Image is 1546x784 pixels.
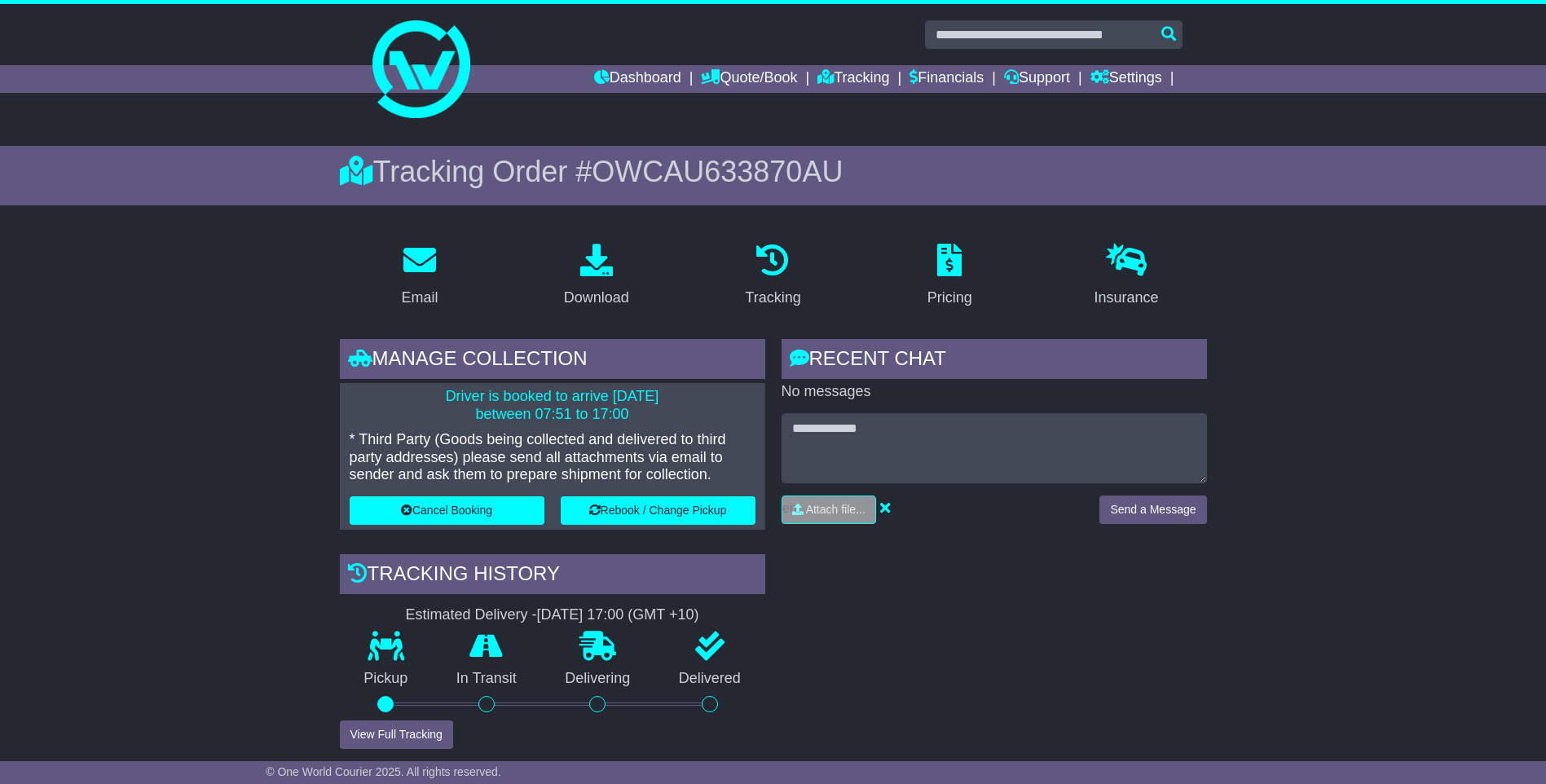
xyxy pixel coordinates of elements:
button: View Full Tracking [340,720,453,749]
div: RECENT CHAT [782,339,1207,383]
a: Financials [910,65,984,93]
a: Email [390,238,448,315]
button: Send a Message [1099,496,1206,524]
p: Pickup [340,670,433,688]
div: [DATE] 17:00 (GMT +10) [537,606,699,624]
p: In Transit [432,670,541,688]
a: Tracking [817,65,889,93]
p: No messages [782,383,1207,401]
a: Settings [1090,65,1162,93]
div: Tracking history [340,554,765,598]
a: Quote/Book [701,65,797,93]
a: Insurance [1084,238,1169,315]
p: Driver is booked to arrive [DATE] between 07:51 to 17:00 [350,388,755,423]
p: * Third Party (Goods being collected and delivered to third party addresses) please send all atta... [350,431,755,484]
button: Rebook / Change Pickup [561,496,755,525]
span: © One World Courier 2025. All rights reserved. [266,765,501,778]
div: Insurance [1095,287,1159,309]
p: Delivered [654,670,765,688]
div: Pricing [927,287,972,309]
div: Manage collection [340,339,765,383]
a: Download [553,238,640,315]
a: Dashboard [594,65,681,93]
div: Estimated Delivery - [340,606,765,624]
p: Delivering [541,670,655,688]
div: Tracking Order # [340,154,1207,189]
span: OWCAU633870AU [592,155,843,188]
a: Tracking [734,238,811,315]
a: Pricing [917,238,983,315]
div: Download [564,287,629,309]
a: Support [1004,65,1070,93]
div: Tracking [745,287,800,309]
div: Email [401,287,438,309]
button: Cancel Booking [350,496,544,525]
